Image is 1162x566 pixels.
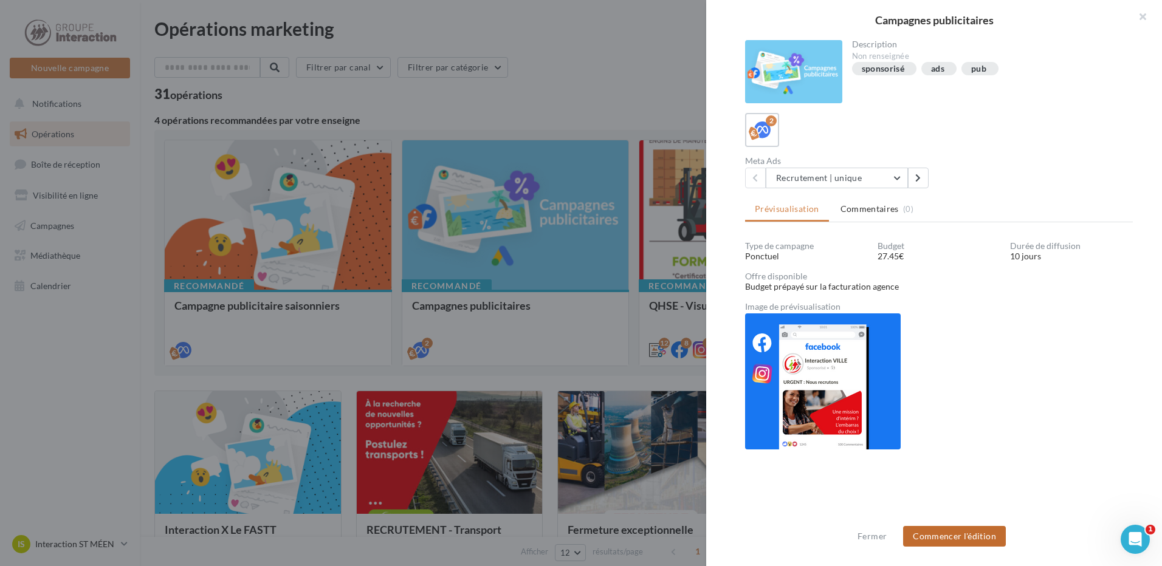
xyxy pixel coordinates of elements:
[853,529,892,544] button: Fermer
[878,250,1000,262] div: 27.45€
[1121,525,1150,554] iframe: Intercom live chat
[745,242,868,250] div: Type de campagne
[726,15,1143,26] div: Campagnes publicitaires
[903,526,1006,547] button: Commencer l'édition
[745,157,934,165] div: Meta Ads
[745,272,1133,281] div: Offre disponible
[903,204,913,214] span: (0)
[841,203,899,215] span: Commentaires
[878,242,1000,250] div: Budget
[745,302,1133,311] div: Image de prévisualisation
[1146,525,1155,534] span: 1
[766,115,777,126] div: 2
[852,40,1124,49] div: Description
[745,313,901,449] img: 008b87f00d921ddecfa28f1c35eec23d.png
[971,64,986,73] div: pub
[1010,242,1133,250] div: Durée de diffusion
[1010,250,1133,262] div: 10 jours
[745,281,1133,293] div: Budget prépayé sur la facturation agence
[931,64,944,73] div: ads
[852,51,1124,62] div: Non renseignée
[766,168,908,188] button: Recrutement | unique
[862,64,905,73] div: sponsorisé
[745,250,868,262] div: Ponctuel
